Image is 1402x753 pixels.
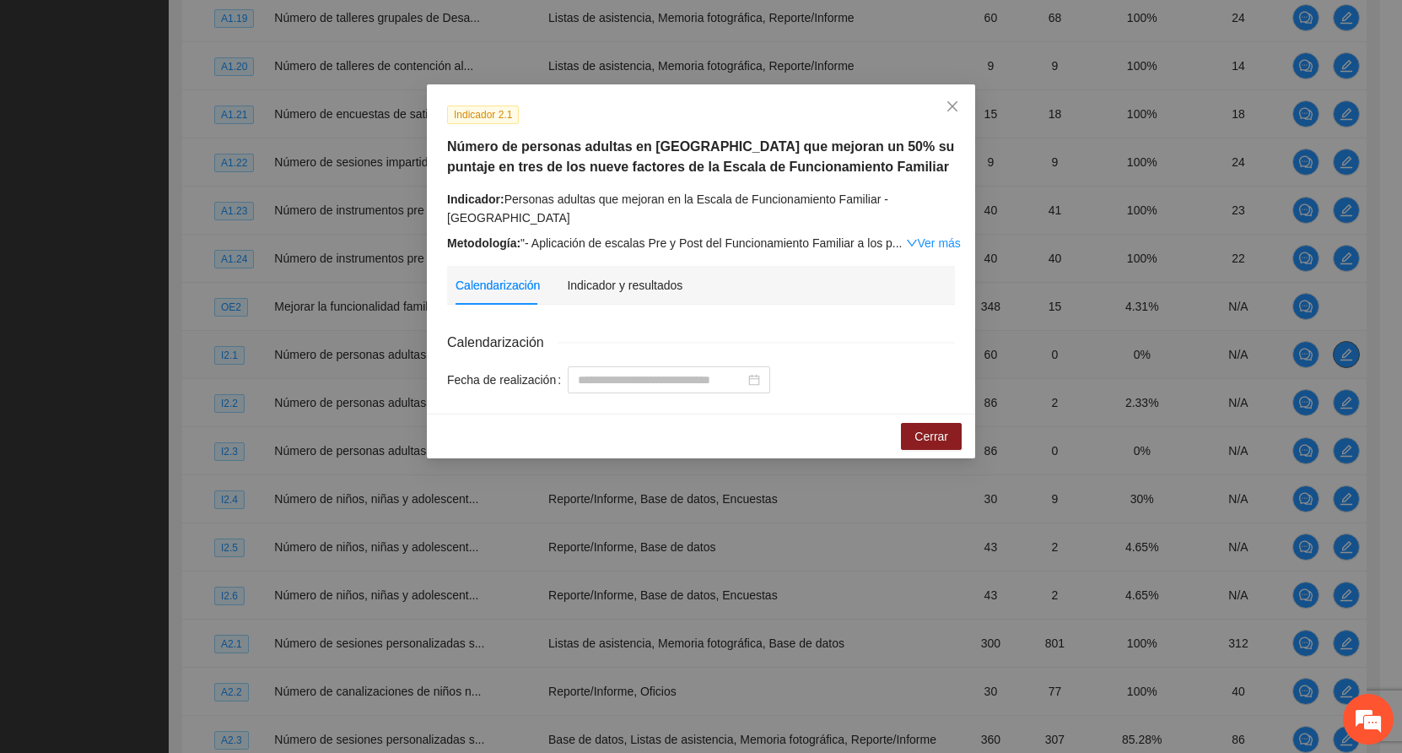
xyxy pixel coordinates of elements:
[277,8,317,49] div: Minimizar ventana de chat en vivo
[578,371,745,389] input: Fecha de realización
[930,84,975,130] button: Close
[906,237,918,249] span: down
[892,236,903,250] span: ...
[447,192,504,206] strong: Indicador:
[906,236,961,250] a: Expand
[447,106,519,124] span: Indicador 2.1
[447,332,558,353] span: Calendarización
[447,137,955,177] h5: Número de personas adultas en [GEOGRAPHIC_DATA] que mejoran un 50% su puntaje en tres de los nuev...
[456,276,540,295] div: Calendarización
[901,423,962,450] button: Cerrar
[447,366,568,393] label: Fecha de realización
[914,427,948,446] span: Cerrar
[447,190,955,227] div: Personas adultas que mejoran en la Escala de Funcionamiento Familiar - [GEOGRAPHIC_DATA]
[8,461,321,520] textarea: Escriba su mensaje y pulse “Intro”
[447,236,520,250] strong: Metodología:
[946,100,959,113] span: close
[98,225,233,396] span: Estamos en línea.
[567,276,682,295] div: Indicador y resultados
[447,234,955,252] div: "- Aplicación de escalas Pre y Post del Funcionamiento Familiar a los p
[88,86,283,108] div: Chatee con nosotros ahora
